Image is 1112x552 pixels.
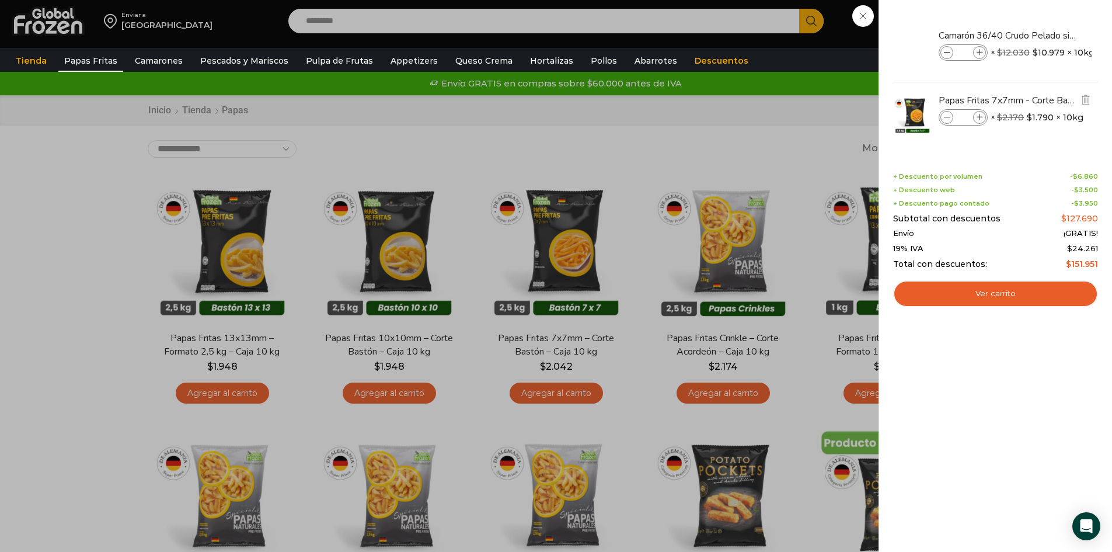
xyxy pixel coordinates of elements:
span: - [1070,173,1098,180]
span: $ [1074,199,1079,207]
bdi: 127.690 [1061,213,1098,224]
a: Camarón 36/40 Crudo Pelado sin Vena - Super Prime - Caja 10 kg [939,29,1078,42]
span: 24.261 [1067,244,1098,253]
a: Pescados y Mariscos [194,50,294,72]
span: Envío [893,229,914,238]
span: $ [1027,112,1032,123]
a: Descuentos [689,50,754,72]
input: Product quantity [954,46,972,59]
a: Ver carrito [893,280,1098,307]
span: + Descuento pago contado [893,200,989,207]
span: × × 10kg [991,109,1083,126]
bdi: 2.170 [997,112,1024,123]
a: Papas Fritas 7x7mm - Corte Bastón - Caja 10 kg [939,94,1078,107]
a: Camarones [129,50,189,72]
span: + Descuento por volumen [893,173,982,180]
bdi: 6.860 [1073,172,1098,180]
span: ¡GRATIS! [1064,229,1098,238]
a: Pollos [585,50,623,72]
span: $ [1074,186,1079,194]
span: × × 10kg [991,44,1094,61]
span: $ [1066,259,1071,269]
input: Product quantity [954,111,972,124]
bdi: 12.030 [997,47,1030,58]
a: Hortalizas [524,50,579,72]
a: Papas Fritas [58,50,123,72]
bdi: 3.950 [1074,199,1098,207]
a: Eliminar Papas Fritas 7x7mm - Corte Bastón - Caja 10 kg del carrito [1079,93,1092,108]
a: Abarrotes [629,50,683,72]
span: $ [1033,47,1038,58]
bdi: 151.951 [1066,259,1098,269]
span: Subtotal con descuentos [893,214,1001,224]
div: Open Intercom Messenger [1072,512,1100,540]
a: Pulpa de Frutas [300,50,379,72]
span: - [1071,200,1098,207]
span: $ [1061,213,1066,224]
span: 19% IVA [893,244,923,254]
span: Total con descuentos: [893,259,987,269]
img: Eliminar Papas Fritas 7x7mm - Corte Bastón - Caja 10 kg del carrito [1080,95,1091,105]
a: Appetizers [385,50,444,72]
span: $ [1067,244,1072,253]
a: Tienda [10,50,53,72]
bdi: 1.790 [1027,112,1054,123]
bdi: 10.979 [1033,47,1065,58]
span: $ [1073,172,1078,180]
bdi: 3.500 [1074,186,1098,194]
span: $ [997,112,1002,123]
span: + Descuento web [893,186,955,194]
a: Queso Crema [449,50,518,72]
span: - [1071,186,1098,194]
span: $ [997,47,1002,58]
